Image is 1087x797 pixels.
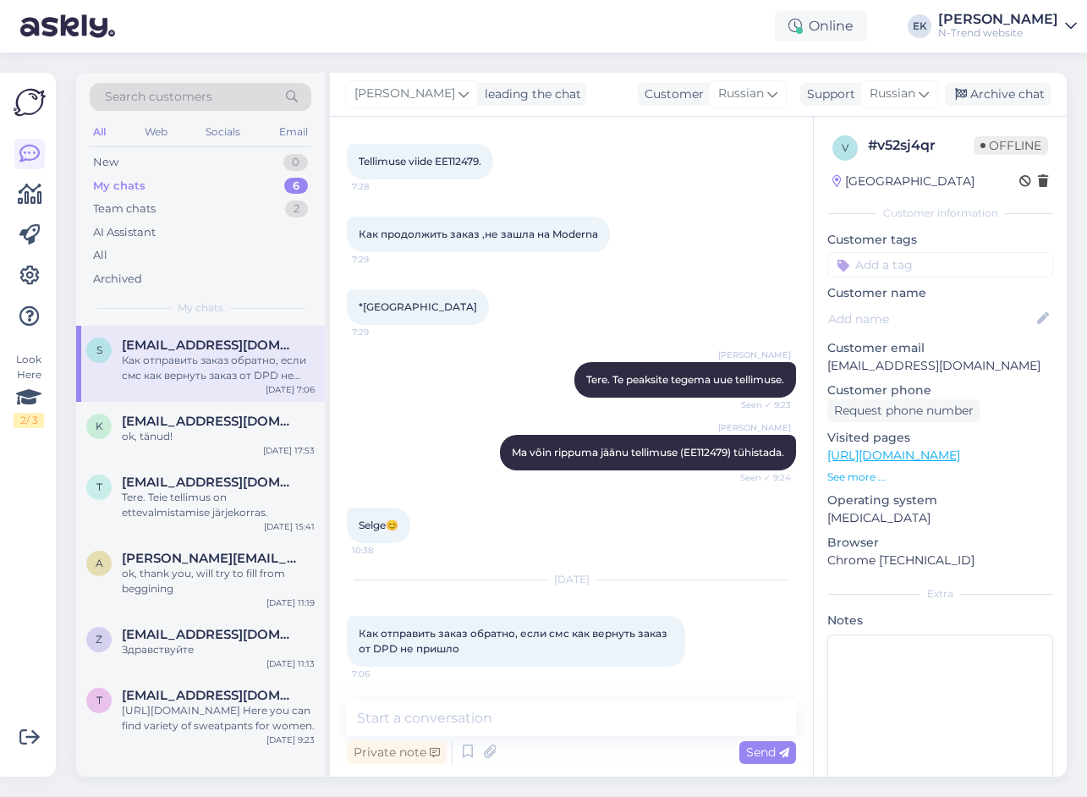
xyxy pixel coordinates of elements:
div: [DATE] 15:41 [264,520,315,533]
span: z [96,633,102,646]
p: Operating system [827,492,1053,509]
div: Archived [93,271,142,288]
span: 7:28 [352,180,415,193]
div: [URL][DOMAIN_NAME] Here you can find variety of sweatpants for women. [122,703,315,734]
span: t [96,481,102,493]
span: Seen ✓ 9:23 [727,398,791,411]
input: Add name [828,310,1034,328]
div: New [93,154,118,171]
span: 7:29 [352,326,415,338]
div: Customer information [827,206,1053,221]
div: ok, thank you, will try to fill from beggining [122,566,315,596]
span: My chats [178,300,223,316]
span: k [96,420,103,432]
div: # v52sj4qr [868,135,974,156]
span: Selge😊 [359,519,398,531]
div: Socials [202,121,244,143]
div: [DATE] 17:53 [263,444,315,457]
span: Ma võin rippuma jäänu tellimuse (EE112479) tühistada. [512,446,784,459]
p: Customer phone [827,382,1053,399]
div: 2 / 3 [14,413,44,428]
div: [DATE] 11:19 [266,596,315,609]
p: Browser [827,534,1053,552]
p: Customer tags [827,231,1053,249]
div: Tere. Teie tellimus on ettevalmistamise järjekorras. [122,490,315,520]
span: Tere. Te peaksite tegema uue tellimuse. [586,373,784,386]
span: Send [746,745,789,760]
a: [PERSON_NAME]N-Trend website [938,13,1077,40]
div: EK [908,14,931,38]
span: Tellimuse viide EE112479. [359,155,481,168]
div: [DATE] 9:23 [266,734,315,746]
div: Archive chat [945,83,1051,106]
div: Support [800,85,855,103]
span: keddy.paasrand@gmail.com [122,414,298,429]
span: Offline [974,136,1048,155]
div: My chats [93,178,145,195]
span: *[GEOGRAPHIC_DATA] [359,300,477,313]
span: Seen ✓ 9:24 [727,471,791,484]
div: Look Here [14,352,44,428]
p: See more ... [827,470,1053,485]
span: zh.bakhtybayeva@gmail.com [122,627,298,642]
div: N-Trend website [938,26,1058,40]
span: 7:29 [352,253,415,266]
div: [PERSON_NAME] [938,13,1058,26]
a: [URL][DOMAIN_NAME] [827,448,960,463]
span: Russian [870,85,915,103]
p: Customer name [827,284,1053,302]
input: Add a tag [827,252,1053,278]
div: Private note [347,741,447,764]
div: Email [276,121,311,143]
span: [PERSON_NAME] [718,421,791,434]
p: [MEDICAL_DATA] [827,509,1053,527]
div: 0 [283,154,308,171]
span: v [842,141,848,154]
div: [DATE] 7:06 [266,383,315,396]
div: Team chats [93,201,156,217]
div: Как отправить заказ обратно, если смс как вернуть заказ от DPD не пришло [122,353,315,383]
p: Visited pages [827,429,1053,447]
p: [EMAIL_ADDRESS][DOMAIN_NAME] [827,357,1053,375]
span: [PERSON_NAME] [354,85,455,103]
div: Customer [638,85,704,103]
div: Web [141,121,171,143]
span: Как продолжить заказ ,не зашла на Moderna [359,228,598,240]
img: Askly Logo [14,86,46,118]
p: Chrome [TECHNICAL_ID] [827,552,1053,569]
div: 6 [284,178,308,195]
span: tuulivokk@gmail.com [122,475,298,490]
span: 7:06 [352,668,415,680]
div: 2 [285,201,308,217]
div: Request phone number [827,399,980,422]
div: Online [775,11,867,41]
span: s [96,344,102,356]
div: Extra [827,586,1053,602]
div: [GEOGRAPHIC_DATA] [832,173,974,190]
span: Search customers [105,88,212,106]
span: t [96,694,102,706]
span: turpeinensami0@gmail.com [122,688,298,703]
div: AI Assistant [93,224,156,241]
span: a [96,557,103,569]
span: 10:38 [352,544,415,557]
span: Как отправить заказ обратно, если смс как вернуть заказ от DPD не пришло [359,627,670,655]
div: [DATE] [347,572,796,587]
div: [DATE] 11:13 [266,657,315,670]
div: ok, tänud! [122,429,315,444]
span: anna.ruselevic@yahoo.com [122,551,298,566]
span: Russian [718,85,764,103]
div: All [90,121,109,143]
p: Notes [827,612,1053,629]
div: All [93,247,107,264]
p: Customer email [827,339,1053,357]
span: sumita@mail.ru [122,338,298,353]
div: Здравствуйте [122,642,315,657]
div: leading the chat [478,85,581,103]
span: [PERSON_NAME] [718,349,791,361]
